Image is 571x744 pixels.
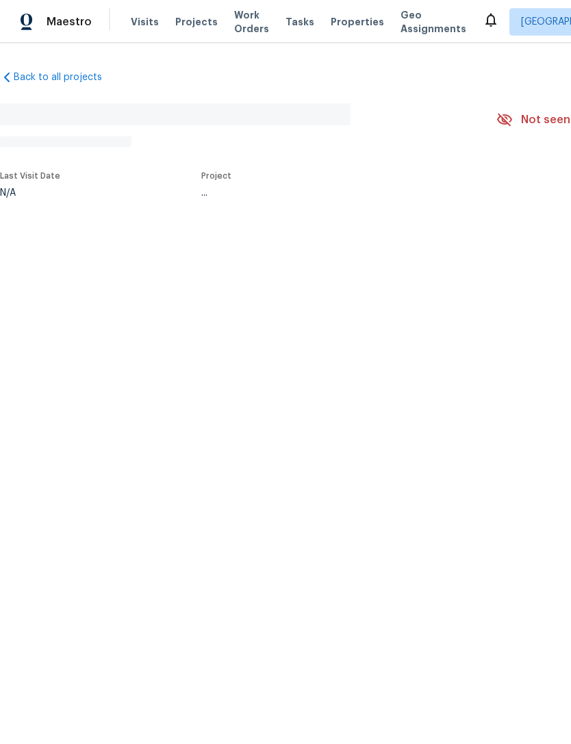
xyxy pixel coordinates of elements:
[131,15,159,29] span: Visits
[201,172,231,180] span: Project
[47,15,92,29] span: Maestro
[175,15,218,29] span: Projects
[234,8,269,36] span: Work Orders
[331,15,384,29] span: Properties
[201,188,464,198] div: ...
[401,8,466,36] span: Geo Assignments
[285,17,314,27] span: Tasks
